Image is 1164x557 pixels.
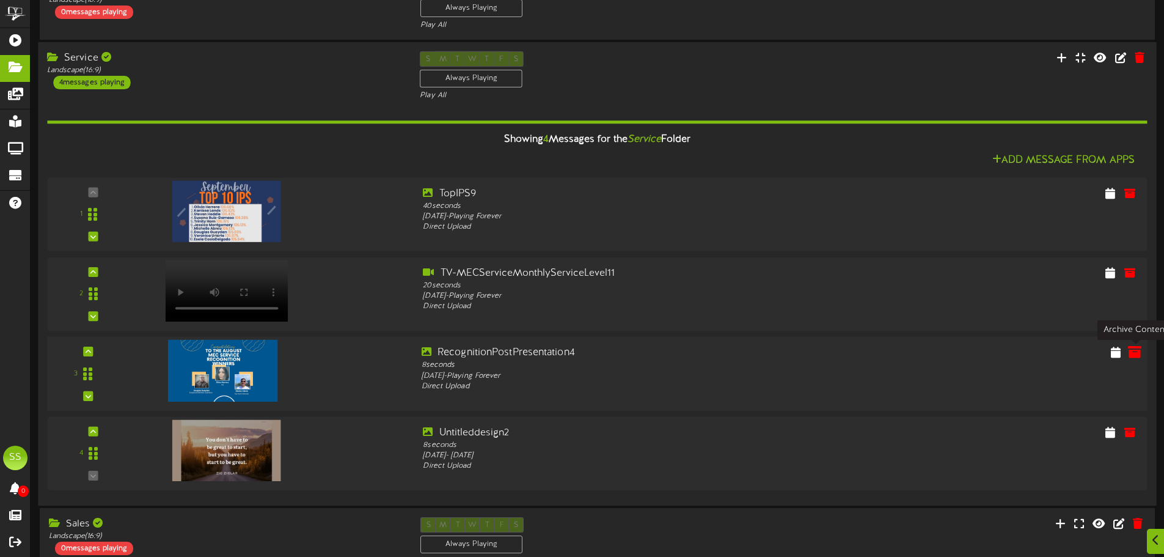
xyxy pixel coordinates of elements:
[423,301,863,312] div: Direct Upload
[423,281,863,291] div: 20 seconds
[49,517,402,531] div: Sales
[172,180,281,242] img: 73179780-a516-4a8c-9c03-e2e498d44e90.jpg
[38,127,1156,153] div: Showing Messages for the Folder
[543,135,549,146] span: 4
[420,20,774,31] div: Play All
[423,201,863,211] div: 40 seconds
[420,536,522,553] div: Always Playing
[3,446,27,470] div: SS
[628,135,661,146] i: Service
[423,222,863,232] div: Direct Upload
[172,420,281,481] img: 34efb2a0-323d-411d-8f10-099787a9870c.jpg
[49,531,402,542] div: Landscape ( 16:9 )
[47,51,401,65] div: Service
[420,90,774,101] div: Play All
[989,153,1138,169] button: Add Message From Apps
[55,542,133,555] div: 0 messages playing
[423,212,863,222] div: [DATE] - Playing Forever
[423,451,863,461] div: [DATE] - [DATE]
[55,6,133,19] div: 0 messages playing
[47,65,401,76] div: Landscape ( 16:9 )
[423,440,863,451] div: 8 seconds
[423,461,863,471] div: Direct Upload
[423,187,863,201] div: TopIPS9
[420,70,522,87] div: Always Playing
[422,371,866,381] div: [DATE] - Playing Forever
[422,346,866,360] div: RecognitionPostPresentation4
[18,485,29,497] span: 0
[423,267,863,281] div: TV-MECServiceMonthlyServiceLevel11
[422,360,866,371] div: 8 seconds
[422,382,866,392] div: Direct Upload
[168,340,278,402] img: 2dd9770d-7851-4b2b-bc78-51c875531ac4.jpg
[423,291,863,301] div: [DATE] - Playing Forever
[423,426,863,440] div: Untitleddesign2
[53,76,130,89] div: 4 messages playing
